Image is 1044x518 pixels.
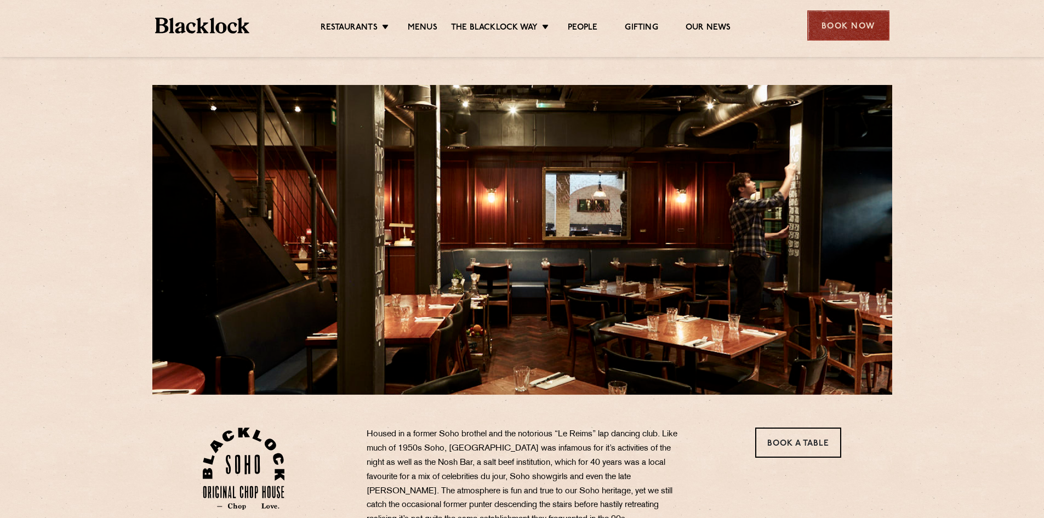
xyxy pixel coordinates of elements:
[321,22,378,35] a: Restaurants
[686,22,731,35] a: Our News
[755,428,841,458] a: Book a Table
[807,10,889,41] div: Book Now
[155,18,250,33] img: BL_Textured_Logo-footer-cropped.svg
[451,22,538,35] a: The Blacklock Way
[625,22,658,35] a: Gifting
[408,22,437,35] a: Menus
[203,428,284,510] img: Soho-stamp-default.svg
[568,22,597,35] a: People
